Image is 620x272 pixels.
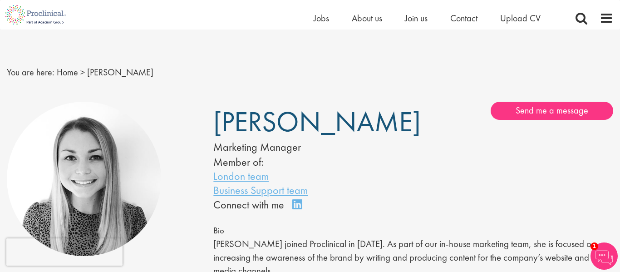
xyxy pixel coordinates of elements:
[352,12,382,24] a: About us
[491,102,613,120] a: Send me a message
[57,66,78,78] a: breadcrumb link
[450,12,477,24] a: Contact
[87,66,153,78] span: [PERSON_NAME]
[213,169,269,183] a: London team
[80,66,85,78] span: >
[7,66,54,78] span: You are here:
[213,225,224,236] span: Bio
[405,12,428,24] a: Join us
[500,12,541,24] a: Upload CV
[7,102,161,256] img: Hannah Burke
[213,183,308,197] a: Business Support team
[6,238,123,266] iframe: reCAPTCHA
[590,242,598,250] span: 1
[314,12,329,24] a: Jobs
[590,242,618,270] img: Chatbot
[213,139,386,155] div: Marketing Manager
[213,155,264,169] label: Member of:
[213,104,421,140] span: [PERSON_NAME]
